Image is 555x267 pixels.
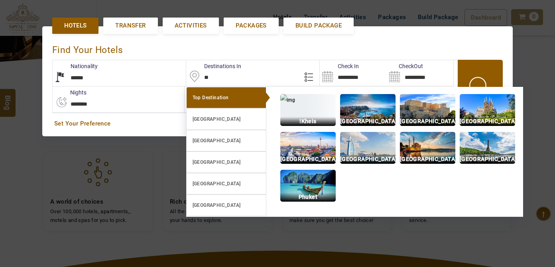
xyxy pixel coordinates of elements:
[186,87,266,108] a: Top Destination
[280,155,336,164] p: [GEOGRAPHIC_DATA]
[175,22,207,30] span: Activities
[400,94,455,126] img: img
[186,194,266,216] a: [GEOGRAPHIC_DATA]
[400,155,455,164] p: [GEOGRAPHIC_DATA]
[295,22,342,30] span: Build Package
[280,132,336,164] img: img
[280,192,336,202] p: Phuket
[115,22,146,30] span: Transfer
[193,138,241,143] b: [GEOGRAPHIC_DATA]
[193,202,241,208] b: [GEOGRAPHIC_DATA]
[340,117,396,126] p: [GEOGRAPHIC_DATA]
[387,60,453,86] input: Search
[280,170,336,202] img: img
[54,120,501,128] a: Set Your Preference
[163,18,219,34] a: Activities
[460,132,515,164] img: img
[185,88,220,96] label: Rooms
[193,181,241,187] b: [GEOGRAPHIC_DATA]
[52,18,98,34] a: Hotels
[193,159,241,165] b: [GEOGRAPHIC_DATA]
[186,173,266,194] a: [GEOGRAPHIC_DATA]
[53,62,98,70] label: Nationality
[340,94,396,126] img: img
[320,60,386,86] input: Search
[236,22,267,30] span: Packages
[460,117,515,126] p: [GEOGRAPHIC_DATA]
[193,95,229,100] b: Top Destination
[224,18,279,34] a: Packages
[52,36,503,60] div: Find Your Hotels
[320,62,359,70] label: Check In
[400,117,455,126] p: [GEOGRAPHIC_DATA]
[64,22,87,30] span: Hotels
[280,117,336,126] p: !Kheis
[186,62,241,70] label: Destinations In
[280,94,336,126] img: img
[387,62,423,70] label: CheckOut
[400,132,455,164] img: img
[340,132,396,164] img: img
[52,88,87,96] label: nights
[186,130,266,151] a: [GEOGRAPHIC_DATA]
[283,18,354,34] a: Build Package
[193,116,241,122] b: [GEOGRAPHIC_DATA]
[186,108,266,130] a: [GEOGRAPHIC_DATA]
[103,18,157,34] a: Transfer
[460,94,515,126] img: img
[460,155,515,164] p: [GEOGRAPHIC_DATA]
[340,155,396,164] p: [GEOGRAPHIC_DATA]
[186,151,266,173] a: [GEOGRAPHIC_DATA]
